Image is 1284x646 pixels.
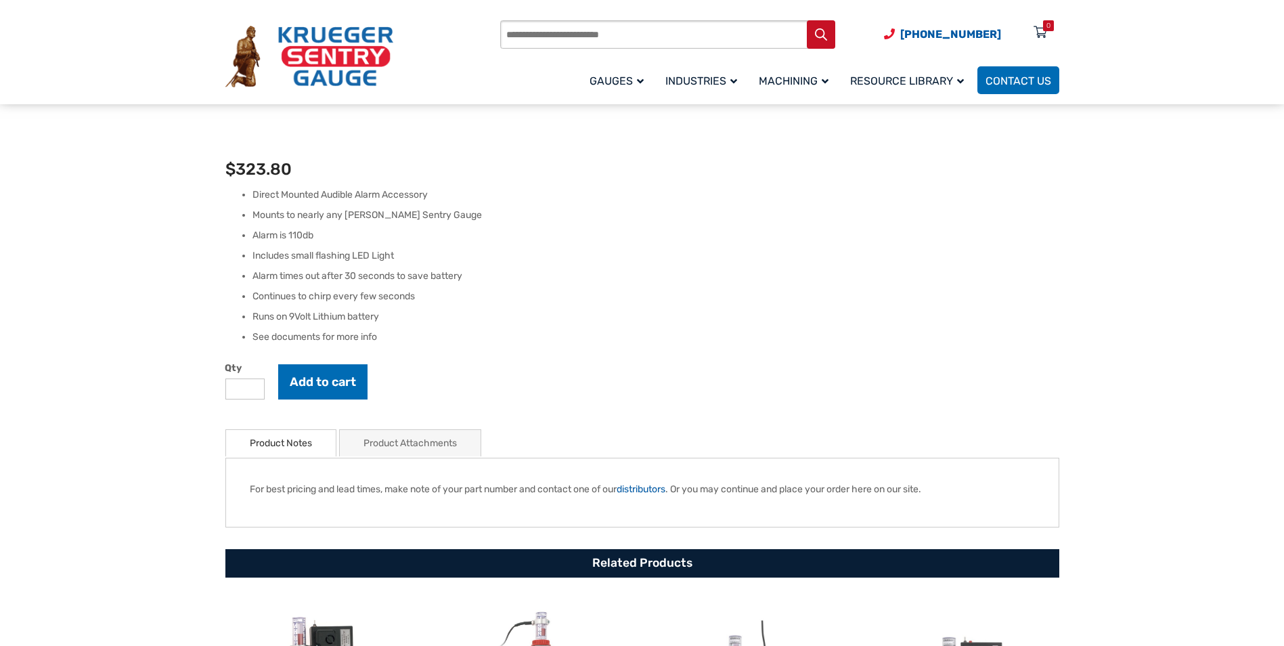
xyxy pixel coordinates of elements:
[225,379,265,400] input: Product quantity
[581,64,657,96] a: Gauges
[1046,20,1050,31] div: 0
[850,74,964,87] span: Resource Library
[884,26,1001,43] a: Phone Number (920) 434-8860
[986,74,1051,87] span: Contact Us
[252,209,1059,222] li: Mounts to nearly any [PERSON_NAME] Sentry Gauge
[252,249,1059,263] li: Includes small flashing LED Light
[252,188,1059,202] li: Direct Mounted Audible Alarm Accessory
[278,364,368,400] button: Add to cart
[759,74,828,87] span: Machining
[225,549,1059,578] h2: Related Products
[252,310,1059,324] li: Runs on 9Volt Lithium battery
[250,430,312,456] a: Product Notes
[225,160,292,179] bdi: 323.80
[751,64,842,96] a: Machining
[252,229,1059,242] li: Alarm is 110db
[617,483,665,495] a: distributors
[252,290,1059,303] li: Continues to chirp every few seconds
[252,330,1059,344] li: See documents for more info
[900,28,1001,41] span: [PHONE_NUMBER]
[657,64,751,96] a: Industries
[977,66,1059,94] a: Contact Us
[842,64,977,96] a: Resource Library
[225,26,393,88] img: Krueger Sentry Gauge
[225,160,236,179] span: $
[250,482,1035,496] p: For best pricing and lead times, make note of your part number and contact one of our . Or you ma...
[665,74,737,87] span: Industries
[590,74,644,87] span: Gauges
[252,270,1059,283] li: Alarm times out after 30 seconds to save battery
[363,430,457,456] a: Product Attachments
